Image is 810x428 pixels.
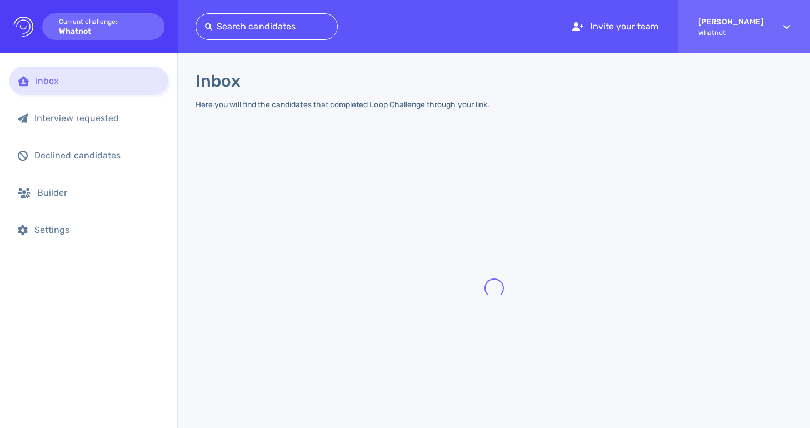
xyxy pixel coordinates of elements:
div: Inbox [36,76,159,86]
div: Interview requested [34,113,159,123]
div: Here you will find the candidates that completed Loop Challenge through your link. [196,100,489,110]
div: Settings [34,225,159,235]
div: Builder [37,187,159,198]
span: Whatnot [698,29,763,37]
strong: [PERSON_NAME] [698,17,763,27]
h1: Inbox [196,71,241,91]
div: Declined candidates [34,150,159,161]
